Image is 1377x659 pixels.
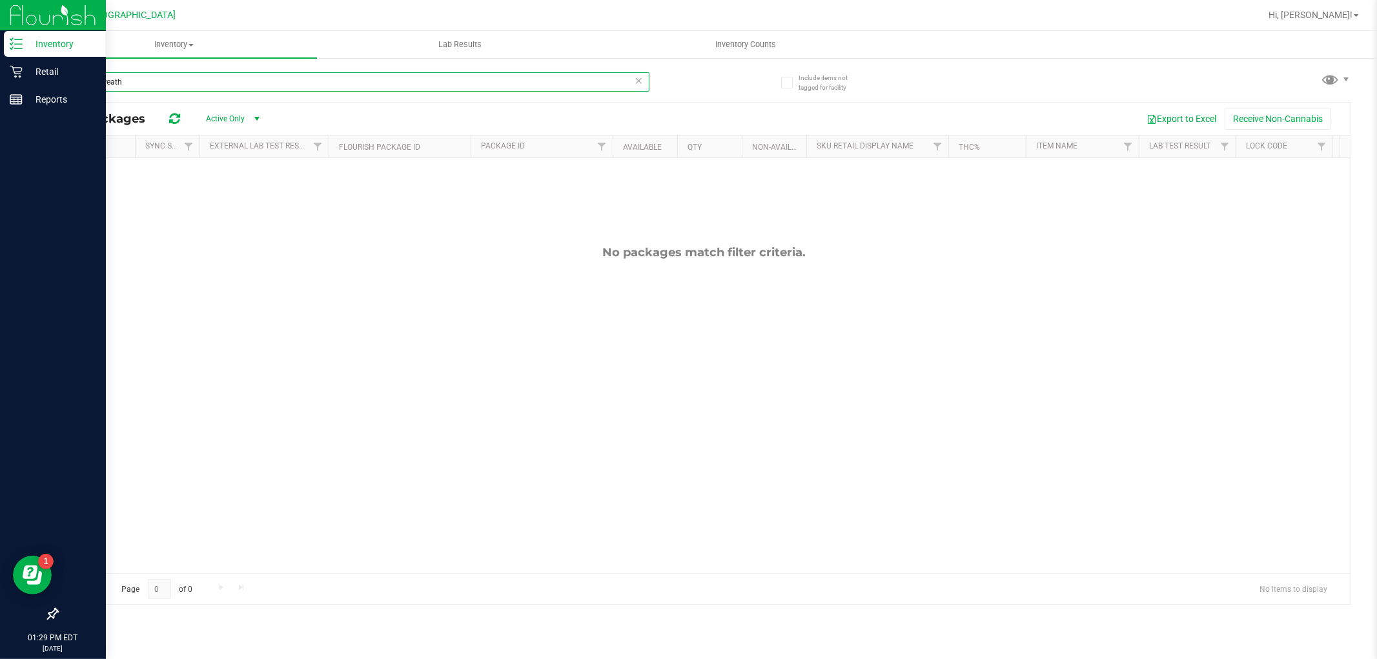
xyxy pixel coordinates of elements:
[67,112,158,126] span: All Packages
[688,143,702,152] a: Qty
[88,10,176,21] span: [GEOGRAPHIC_DATA]
[1225,108,1331,130] button: Receive Non-Cannabis
[1138,108,1225,130] button: Export to Excel
[699,39,794,50] span: Inventory Counts
[752,143,810,152] a: Non-Available
[1311,136,1332,157] a: Filter
[31,31,317,58] a: Inventory
[145,141,195,150] a: Sync Status
[13,556,52,594] iframe: Resource center
[799,73,863,92] span: Include items not tagged for facility
[1117,136,1139,157] a: Filter
[481,141,525,150] a: Package ID
[23,92,100,107] p: Reports
[1149,141,1210,150] a: Lab Test Result
[1269,10,1352,20] span: Hi, [PERSON_NAME]!
[57,72,649,92] input: Search Package ID, Item Name, SKU, Lot or Part Number...
[178,136,199,157] a: Filter
[635,72,644,89] span: Clear
[10,37,23,50] inline-svg: Inventory
[307,136,329,157] a: Filter
[927,136,948,157] a: Filter
[57,245,1351,259] div: No packages match filter criteria.
[317,31,603,58] a: Lab Results
[603,31,889,58] a: Inventory Counts
[23,36,100,52] p: Inventory
[1036,141,1077,150] a: Item Name
[959,143,980,152] a: THC%
[6,644,100,653] p: [DATE]
[10,65,23,78] inline-svg: Retail
[1214,136,1236,157] a: Filter
[38,554,54,569] iframe: Resource center unread badge
[23,64,100,79] p: Retail
[1246,141,1287,150] a: Lock Code
[623,143,662,152] a: Available
[31,39,317,50] span: Inventory
[110,579,203,599] span: Page of 0
[1249,579,1338,598] span: No items to display
[591,136,613,157] a: Filter
[817,141,913,150] a: Sku Retail Display Name
[421,39,499,50] span: Lab Results
[6,632,100,644] p: 01:29 PM EDT
[339,143,420,152] a: Flourish Package ID
[210,141,311,150] a: External Lab Test Result
[10,93,23,106] inline-svg: Reports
